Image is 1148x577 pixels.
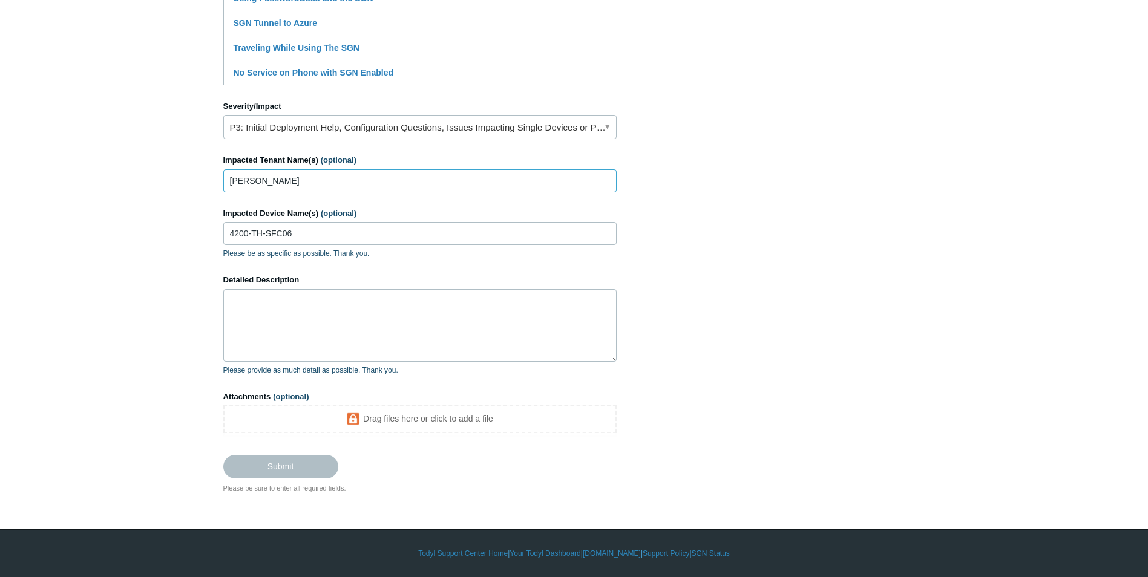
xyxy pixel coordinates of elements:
[223,483,617,494] div: Please be sure to enter all required fields.
[583,548,641,559] a: [DOMAIN_NAME]
[234,68,394,77] a: No Service on Phone with SGN Enabled
[223,100,617,112] label: Severity/Impact
[510,548,580,559] a: Your Todyl Dashboard
[223,248,617,259] p: Please be as specific as possible. Thank you.
[223,548,925,559] div: | | | |
[223,391,617,403] label: Attachments
[234,43,359,53] a: Traveling While Using The SGN
[321,155,356,165] span: (optional)
[223,274,617,286] label: Detailed Description
[234,18,317,28] a: SGN Tunnel to Azure
[223,455,338,478] input: Submit
[223,154,617,166] label: Impacted Tenant Name(s)
[223,207,617,220] label: Impacted Device Name(s)
[223,115,617,139] a: P3: Initial Deployment Help, Configuration Questions, Issues Impacting Single Devices or Past Out...
[321,209,356,218] span: (optional)
[273,392,309,401] span: (optional)
[223,365,617,376] p: Please provide as much detail as possible. Thank you.
[692,548,730,559] a: SGN Status
[418,548,508,559] a: Todyl Support Center Home
[643,548,689,559] a: Support Policy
